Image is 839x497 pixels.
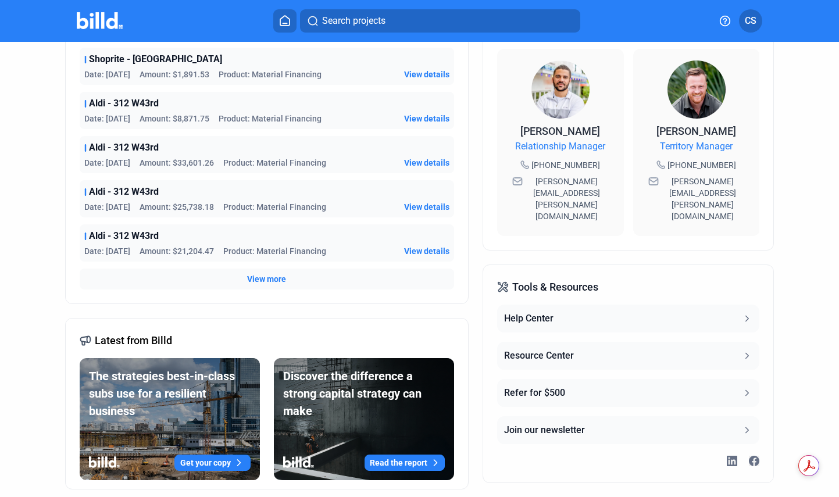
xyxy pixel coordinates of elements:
[223,201,326,213] span: Product: Material Financing
[656,125,736,137] span: [PERSON_NAME]
[504,349,574,363] div: Resource Center
[512,279,598,295] span: Tools & Resources
[219,113,322,124] span: Product: Material Financing
[660,140,733,153] span: Territory Manager
[520,125,600,137] span: [PERSON_NAME]
[739,9,762,33] button: CS
[95,332,172,349] span: Latest from Billd
[84,69,130,80] span: Date: [DATE]
[300,9,580,33] button: Search projects
[504,312,554,326] div: Help Center
[89,141,159,155] span: Aldi - 312 W43rd
[745,14,756,28] span: CS
[404,113,449,124] button: View details
[84,157,130,169] span: Date: [DATE]
[223,245,326,257] span: Product: Material Financing
[140,201,214,213] span: Amount: $25,738.18
[497,342,759,370] button: Resource Center
[404,201,449,213] button: View details
[77,12,123,29] img: Billd Company Logo
[497,305,759,332] button: Help Center
[140,245,214,257] span: Amount: $21,204.47
[365,455,445,471] button: Read the report
[84,113,130,124] span: Date: [DATE]
[667,60,726,119] img: Territory Manager
[84,201,130,213] span: Date: [DATE]
[404,245,449,257] button: View details
[404,69,449,80] button: View details
[174,455,251,471] button: Get your copy
[283,367,445,420] div: Discover the difference a strong capital strategy can make
[89,367,251,420] div: The strategies best-in-class subs use for a resilient business
[140,113,209,124] span: Amount: $8,871.75
[84,245,130,257] span: Date: [DATE]
[531,159,600,171] span: [PHONE_NUMBER]
[89,185,159,199] span: Aldi - 312 W43rd
[531,60,590,119] img: Relationship Manager
[497,416,759,444] button: Join our newsletter
[89,229,159,243] span: Aldi - 312 W43rd
[504,423,585,437] div: Join our newsletter
[661,176,745,222] span: [PERSON_NAME][EMAIL_ADDRESS][PERSON_NAME][DOMAIN_NAME]
[322,14,385,28] span: Search projects
[140,157,214,169] span: Amount: $33,601.26
[247,273,286,285] button: View more
[404,157,449,169] button: View details
[140,69,209,80] span: Amount: $1,891.53
[525,176,609,222] span: [PERSON_NAME][EMAIL_ADDRESS][PERSON_NAME][DOMAIN_NAME]
[667,159,736,171] span: [PHONE_NUMBER]
[89,96,159,110] span: Aldi - 312 W43rd
[504,386,565,400] div: Refer for $500
[219,69,322,80] span: Product: Material Financing
[497,379,759,407] button: Refer for $500
[223,157,326,169] span: Product: Material Financing
[515,140,605,153] span: Relationship Manager
[89,52,222,66] span: Shoprite - [GEOGRAPHIC_DATA]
